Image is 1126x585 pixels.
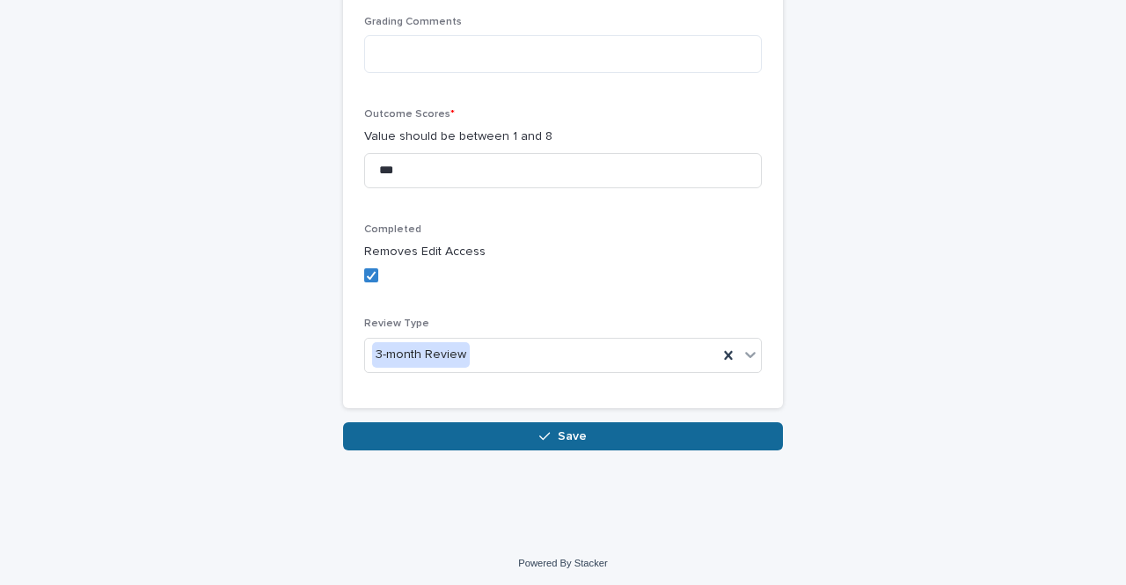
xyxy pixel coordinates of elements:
p: Value should be between 1 and 8 [364,128,762,146]
span: Review Type [364,318,429,329]
span: Grading Comments [364,17,462,27]
p: Removes Edit Access [364,243,762,261]
a: Powered By Stacker [518,558,607,568]
span: Outcome Scores [364,109,455,120]
button: Save [343,422,783,450]
span: Save [558,430,587,442]
div: 3-month Review [372,342,470,368]
span: Completed [364,224,421,235]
